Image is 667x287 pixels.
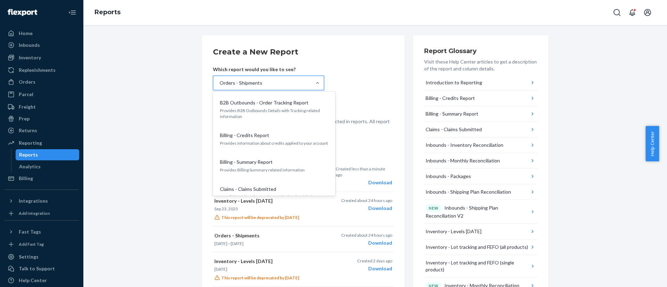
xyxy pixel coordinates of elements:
[220,140,328,146] p: Provides information about credits applied to your account
[4,240,79,248] a: Add Fast Tag
[426,79,482,86] div: Introduction to Reporting
[213,66,324,73] p: Which report would you like to see?
[341,197,392,203] p: Created about 24 hours ago
[16,149,80,160] a: Reports
[19,42,40,49] div: Inbounds
[19,115,30,122] div: Prep
[19,253,39,260] div: Settings
[426,173,471,180] div: Inbounds - Packages
[220,79,262,86] div: Orders - Shipments
[424,255,537,278] button: Inventory - Lot tracking and FEFO (single product)
[214,240,332,246] p: —
[424,58,537,72] p: Visit these Help Center articles to get a description of the report and column details.
[424,47,537,56] h3: Report Glossary
[214,197,332,204] p: Inventory - Levels [DATE]
[645,126,659,161] button: Help Center
[641,6,654,19] button: Open account menu
[4,40,79,51] a: Inbounds
[424,106,537,122] button: Billing - Summary Report
[625,6,639,19] button: Open notifications
[336,179,392,186] div: Download
[4,113,79,124] a: Prep
[357,258,392,264] p: Created 2 days ago
[214,241,227,246] time: [DATE]
[424,169,537,184] button: Inbounds - Packages
[220,108,328,119] p: Provides B2B Outbounds Details with Tracking related information
[424,137,537,153] button: Inbounds - Inventory Reconciliation
[19,78,35,85] div: Orders
[220,194,328,200] p: See all the claims that you have submitted and their status
[19,163,41,170] div: Analytics
[426,244,528,251] div: Inventory - Lot tracking and FEFO (all products)
[19,265,55,272] div: Talk to Support
[65,6,79,19] button: Close Navigation
[220,167,328,173] p: Provides Billing Summary related information
[19,140,42,146] div: Reporting
[4,263,79,274] a: Talk to Support
[214,267,227,272] time: [DATE]
[424,224,537,239] button: Inventory - Levels [DATE]
[19,151,38,158] div: Reports
[4,89,79,100] a: Parcel
[213,227,394,252] button: Orders - Shipments[DATE]—[DATE]Created about 24 hours agoDownload
[424,239,537,255] button: Inventory - Lot tracking and FEFO (all products)
[341,205,392,212] div: Download
[424,91,537,106] button: Billing - Credits Report
[4,137,79,149] a: Reporting
[213,252,394,287] button: Inventory - Levels [DATE][DATE]This report will be deprecated by [DATE]Created 2 days agoDownload
[426,259,529,273] div: Inventory - Lot tracking and FEFO (single product)
[424,184,537,200] button: Inbounds - Shipping Plan Reconciliation
[426,188,511,195] div: Inbounds - Shipping Plan Reconciliation
[4,65,79,76] a: Replenishments
[19,54,41,61] div: Inventory
[426,228,481,235] div: Inventory - Levels [DATE]
[19,210,50,216] div: Add Integration
[214,275,332,281] p: This report will be deprecated by [DATE]
[341,239,392,246] div: Download
[220,159,273,166] p: Billing - Summary Report
[426,142,503,149] div: Inbounds - Inventory Reconciliation
[341,232,392,238] p: Created about 24 hours ago
[231,241,244,246] time: [DATE]
[8,9,37,16] img: Flexport logo
[4,226,79,237] button: Fast Tags
[426,157,500,164] div: Inbounds - Monthly Reconciliation
[220,99,308,106] p: B2B Outbounds - Order Tracking Report
[424,75,537,91] button: Introduction to Reporting
[610,6,624,19] button: Open Search Box
[19,67,56,74] div: Replenishments
[4,76,79,87] a: Orders
[213,47,394,58] h2: Create a New Report
[19,241,44,247] div: Add Fast Tag
[424,200,537,224] button: NEWInbounds - Shipping Plan Reconciliation V2
[357,265,392,272] div: Download
[426,204,529,219] div: Inbounds - Shipping Plan Reconciliation V2
[4,173,79,184] a: Billing
[16,161,80,172] a: Analytics
[4,101,79,112] a: Freight
[19,277,47,284] div: Help Center
[4,209,79,218] a: Add Integration
[336,166,392,178] p: Created less than a minute ago
[19,103,36,110] div: Freight
[214,206,238,211] time: Sep 23, 2025
[424,122,537,137] button: Claims - Claims Submitted
[4,251,79,262] a: Settings
[424,153,537,169] button: Inbounds - Monthly Reconciliation
[4,28,79,39] a: Home
[426,126,482,133] div: Claims - Claims Submitted
[426,95,475,102] div: Billing - Credits Report
[4,275,79,286] a: Help Center
[89,2,126,23] ol: breadcrumbs
[220,132,269,139] p: Billing - Credits Report
[4,125,79,136] a: Returns
[213,192,394,226] button: Inventory - Levels [DATE]Sep 23, 2025This report will be deprecated by [DATE]Created about 24 hou...
[19,30,33,37] div: Home
[4,195,79,206] button: Integrations
[426,110,478,117] div: Billing - Summary Report
[4,52,79,63] a: Inventory
[19,228,41,235] div: Fast Tags
[94,8,121,16] a: Reports
[19,91,33,98] div: Parcel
